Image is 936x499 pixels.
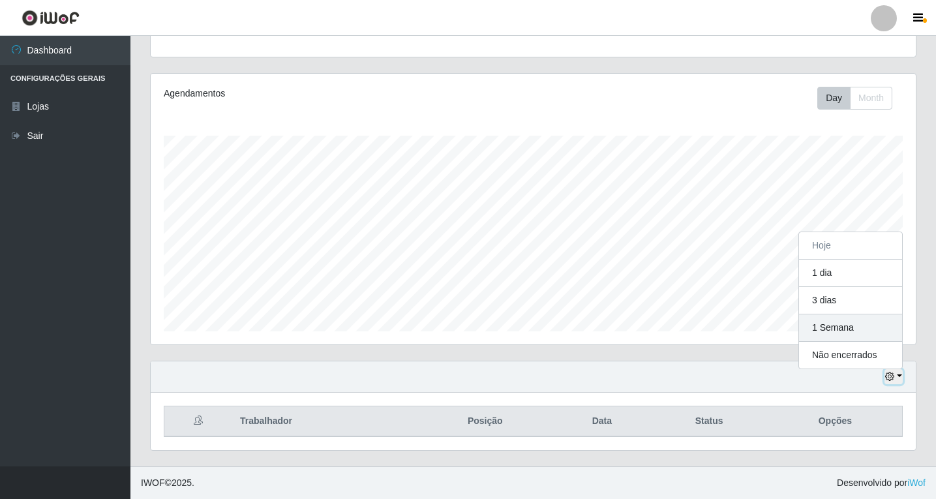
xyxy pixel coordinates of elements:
button: 1 Semana [799,314,902,342]
a: iWof [907,477,926,488]
img: CoreUI Logo [22,10,80,26]
th: Status [650,406,768,437]
button: Month [850,87,892,110]
div: Toolbar with button groups [817,87,903,110]
th: Posição [416,406,554,437]
th: Data [554,406,650,437]
button: Hoje [799,232,902,260]
th: Opções [768,406,903,437]
span: Desenvolvido por [837,476,926,490]
div: Agendamentos [164,87,460,100]
button: Não encerrados [799,342,902,369]
th: Trabalhador [232,406,416,437]
span: © 2025 . [141,476,194,490]
button: Day [817,87,851,110]
span: IWOF [141,477,165,488]
div: First group [817,87,892,110]
button: 1 dia [799,260,902,287]
button: 3 dias [799,287,902,314]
